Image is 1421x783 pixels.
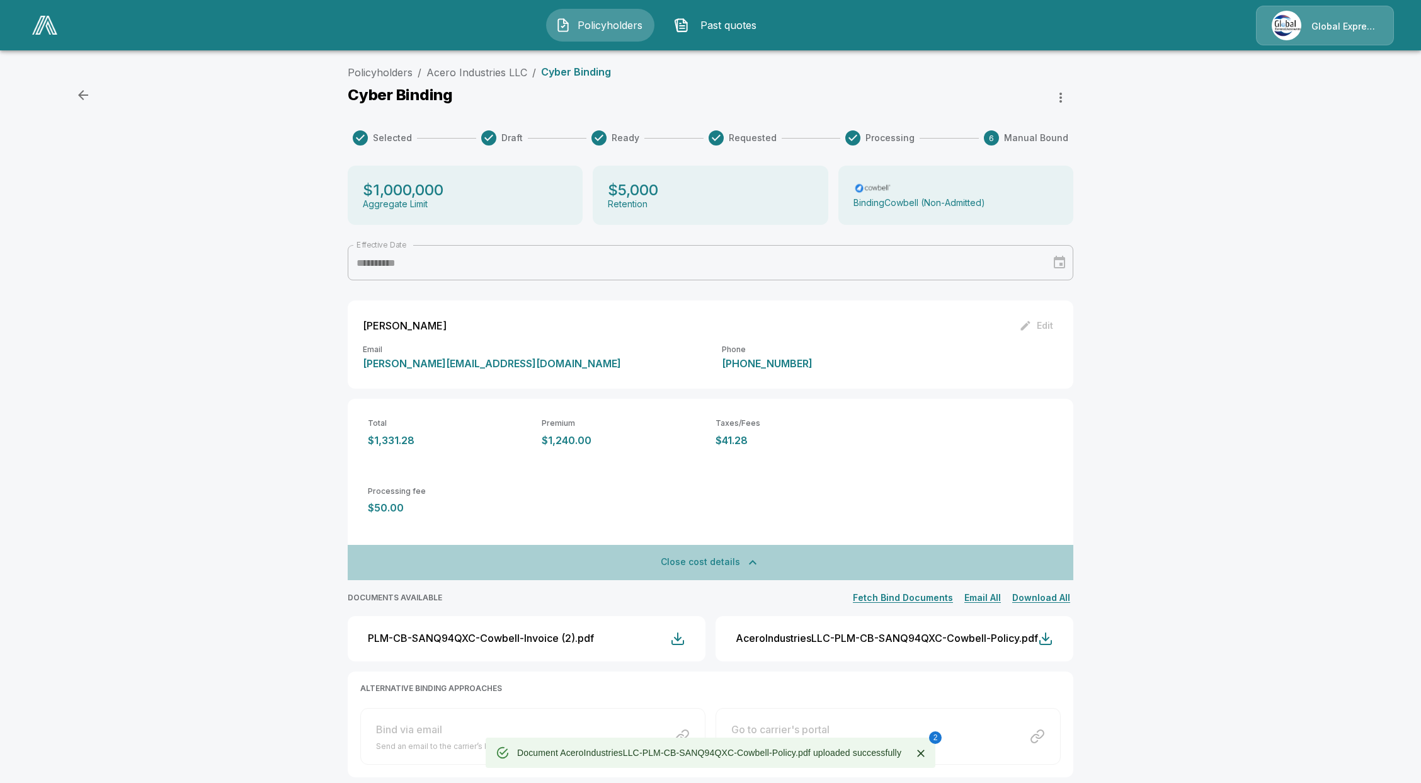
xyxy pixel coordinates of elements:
[501,132,523,144] span: Draft
[1256,6,1394,45] a: Agency IconGlobal Express Underwriters
[32,16,57,35] img: AA Logo
[736,632,1038,644] div: AceroIndustriesLLC-PLM-CB-SANQ94QXC-Cowbell-Policy.pdf
[853,182,893,195] img: Carrier Logo
[911,744,930,763] button: Close
[368,502,532,514] p: $50.00
[694,18,763,33] span: Past quotes
[1272,11,1301,40] img: Agency Icon
[608,181,658,199] p: $5,000
[368,435,532,447] p: $1,331.28
[368,487,532,496] p: Processing fee
[853,198,985,209] p: Binding Cowbell (Non-Admitted)
[542,435,705,447] p: $1,240.00
[363,321,447,331] p: [PERSON_NAME]
[929,731,942,744] span: 2
[348,86,453,104] p: Cyber Binding
[368,419,532,428] p: Total
[348,545,1073,580] button: Close cost details
[348,65,611,80] nav: breadcrumb
[541,66,611,78] p: Cyber Binding
[722,346,813,353] p: Phone
[426,66,527,79] a: Acero Industries LLC
[357,239,406,250] label: Effective Date
[665,9,773,42] button: Past quotes IconPast quotes
[348,593,442,603] p: DOCUMENTS AVAILABLE
[363,181,443,199] p: $1,000,000
[546,9,654,42] button: Policyholders IconPolicyholders
[348,66,413,79] a: Policyholders
[961,590,1004,606] button: Email All
[608,199,648,210] p: Retention
[716,616,1073,661] button: AceroIndustriesLLC-PLM-CB-SANQ94QXC-Cowbell-Policy.pdf
[373,132,412,144] span: Selected
[716,435,879,447] p: $41.28
[363,358,621,369] p: [PERSON_NAME][EMAIL_ADDRESS][DOMAIN_NAME]
[729,132,777,144] span: Requested
[722,358,813,369] p: [PHONE_NUMBER]
[1004,132,1068,144] span: Manual Bound
[363,199,428,210] p: Aggregate Limit
[363,346,621,353] p: Email
[1009,590,1073,606] button: Download All
[674,18,689,33] img: Past quotes Icon
[368,632,594,644] div: PLM-CB-SANQ94QXC-Cowbell-Invoice (2).pdf
[360,684,1061,694] p: ALTERNATIVE BINDING APPROACHES
[612,132,639,144] span: Ready
[348,616,705,661] button: PLM-CB-SANQ94QXC-Cowbell-Invoice (2).pdf
[576,18,645,33] span: Policyholders
[865,132,915,144] span: Processing
[1311,20,1378,33] p: Global Express Underwriters
[850,590,956,606] button: Fetch Bind Documents
[517,741,901,764] div: Document AceroIndustriesLLC-PLM-CB-SANQ94QXC-Cowbell-Policy.pdf uploaded successfully
[989,134,994,143] text: 6
[542,419,705,428] p: Premium
[556,18,571,33] img: Policyholders Icon
[532,65,536,80] li: /
[418,65,421,80] li: /
[716,419,879,428] p: Taxes/Fees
